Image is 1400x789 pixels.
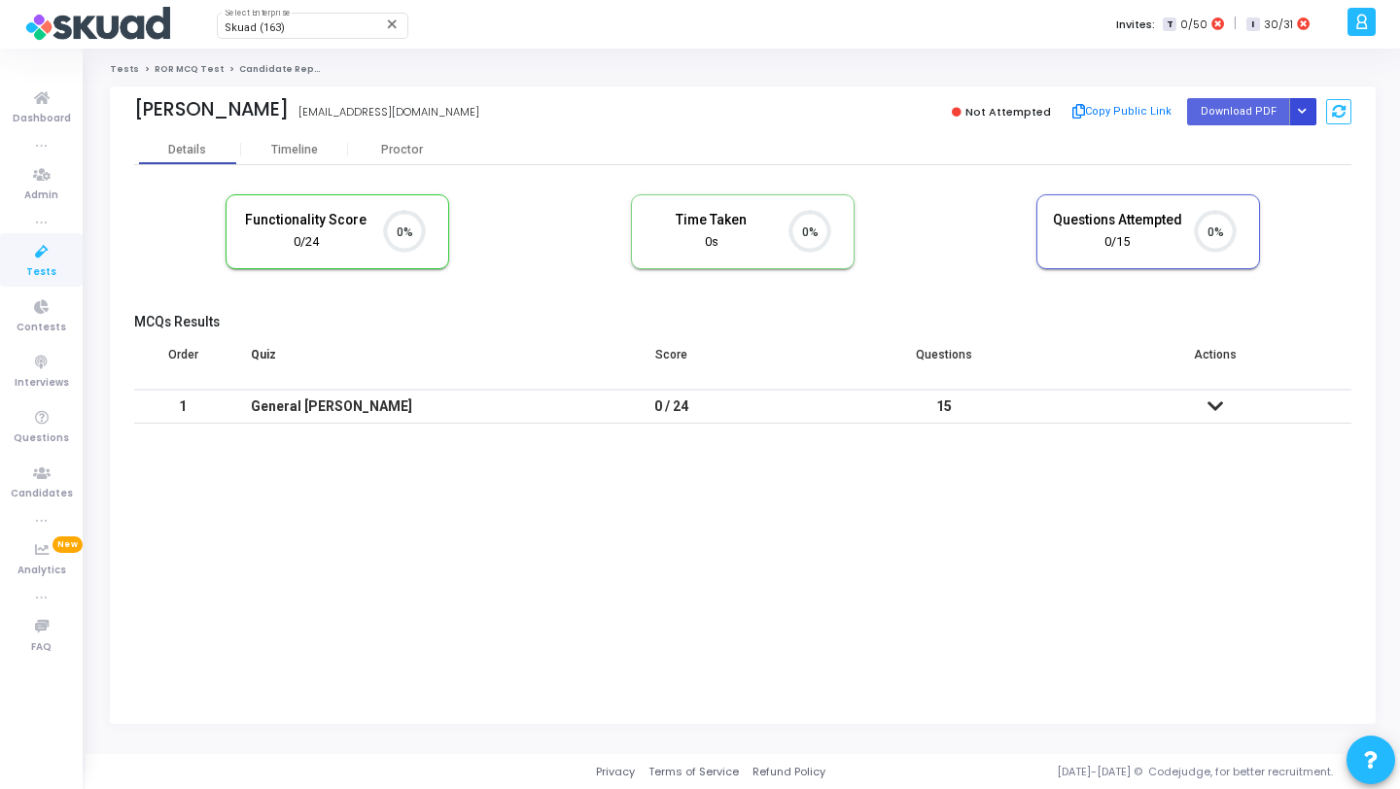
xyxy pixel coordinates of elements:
[251,391,516,423] div: General [PERSON_NAME]
[24,5,170,44] img: logo
[13,111,71,127] span: Dashboard
[1234,14,1237,34] span: |
[134,390,231,424] td: 1
[1246,17,1259,32] span: I
[385,17,401,32] mat-icon: Clear
[134,335,231,390] th: Order
[825,764,1376,780] div: [DATE]-[DATE] © Codejudge, for better recruitment.
[134,98,289,120] div: [PERSON_NAME]
[241,233,371,252] div: 0/24
[231,335,536,390] th: Quiz
[752,764,825,780] a: Refund Policy
[17,563,66,579] span: Analytics
[1116,17,1155,33] label: Invites:
[168,143,206,157] div: Details
[808,390,1080,424] td: 15
[1264,17,1293,33] span: 30/31
[11,486,73,502] span: Candidates
[134,314,1351,330] h5: MCQs Results
[1066,97,1177,126] button: Copy Public Link
[1163,17,1175,32] span: T
[241,212,371,228] h5: Functionality Score
[239,63,329,75] span: Candidate Report
[1187,98,1290,124] button: Download PDF
[31,639,52,656] span: FAQ
[1289,98,1316,124] div: Button group with nested dropdown
[110,63,1376,76] nav: breadcrumb
[348,143,455,157] div: Proctor
[14,430,69,447] span: Questions
[596,764,635,780] a: Privacy
[1180,17,1207,33] span: 0/50
[1052,233,1182,252] div: 0/15
[808,335,1080,390] th: Questions
[298,104,479,120] div: [EMAIL_ADDRESS][DOMAIN_NAME]
[536,335,808,390] th: Score
[536,390,808,424] td: 0 / 24
[1079,335,1351,390] th: Actions
[26,264,56,281] span: Tests
[52,536,83,553] span: New
[647,233,777,252] div: 0s
[648,764,739,780] a: Terms of Service
[965,104,1051,120] span: Not Attempted
[271,143,318,157] div: Timeline
[110,63,139,75] a: Tests
[24,188,58,204] span: Admin
[647,212,777,228] h5: Time Taken
[225,21,285,34] span: Skuad (163)
[15,375,69,392] span: Interviews
[17,320,66,336] span: Contests
[155,63,224,75] a: ROR MCQ Test
[1052,212,1182,228] h5: Questions Attempted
